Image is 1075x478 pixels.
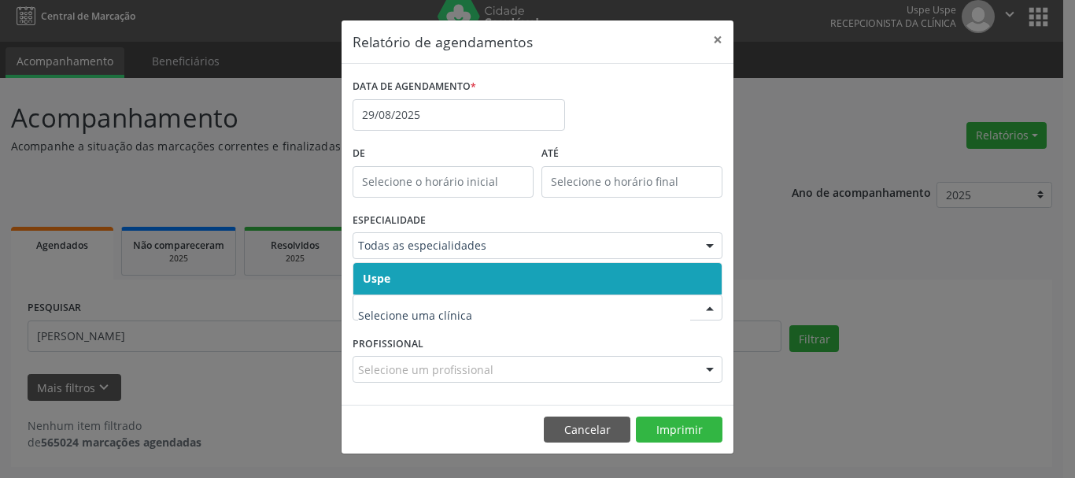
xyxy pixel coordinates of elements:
button: Cancelar [544,417,630,443]
label: ATÉ [541,142,722,166]
h5: Relatório de agendamentos [353,31,533,52]
label: ESPECIALIDADE [353,209,426,233]
input: Selecione o horário final [541,166,722,198]
button: Close [702,20,733,59]
span: Uspe [363,271,390,286]
input: Selecione o horário inicial [353,166,534,198]
input: Selecione uma data ou intervalo [353,99,565,131]
label: PROFISSIONAL [353,332,423,356]
input: Selecione uma clínica [358,300,690,332]
span: Todas as especialidades [358,238,690,254]
label: DATA DE AGENDAMENTO [353,75,476,99]
span: Selecione um profissional [358,361,493,378]
label: De [353,142,534,166]
button: Imprimir [636,417,722,443]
